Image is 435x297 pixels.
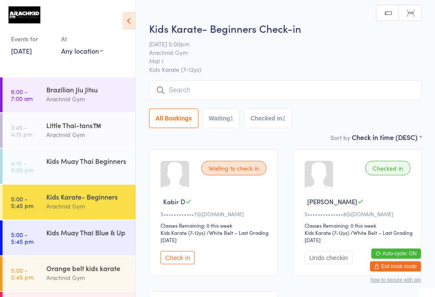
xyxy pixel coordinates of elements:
[161,229,205,236] div: Kids Karate (7-12ys)
[61,46,103,55] div: Any location
[46,94,128,104] div: Arachnid Gym
[161,222,269,229] div: Classes Remaining: 0 this week
[370,261,421,271] button: Exit kiosk mode
[46,192,128,201] div: Kids Karate- Beginners
[163,197,185,206] span: Kabir D
[11,160,34,173] time: 4:15 - 5:00 pm
[370,277,421,283] button: how to secure with pin
[149,80,422,100] input: Search
[11,88,33,102] time: 6:00 - 7:00 am
[149,57,409,65] span: Mat 1
[8,6,40,23] img: Arachnid Gym
[149,48,409,57] span: Arachnid Gym
[371,248,421,259] button: Auto-cycle: ON
[46,201,128,211] div: Arachnid Gym
[3,256,136,291] a: 5:00 -5:45 pmOrange belt kids karateArachnid Gym
[149,109,198,128] button: All Bookings
[46,85,128,94] div: Brazilian Jiu Jitsu
[149,65,422,74] span: Kids Karate (7-12ys)
[305,251,353,264] button: Undo checkin
[46,273,128,283] div: Arachnid Gym
[161,210,269,217] div: S••••••••••••7@[DOMAIN_NAME]
[161,251,195,264] button: Check in
[330,133,350,142] label: Sort by
[305,210,413,217] div: S••••••••••••••8@[DOMAIN_NAME]
[3,149,136,184] a: 4:15 -5:00 pmKids Muay Thai Beginners
[46,228,128,237] div: Kids Muay Thai Blue & Up
[203,109,240,128] button: Waiting1
[46,263,128,273] div: Orange belt kids karate
[244,109,292,128] button: Checked in2
[149,21,422,35] h2: Kids Karate- Beginners Check-in
[305,229,349,236] div: Kids Karate (7-12ys)
[46,130,128,140] div: Arachnid Gym
[352,132,422,142] div: Check in time (DESC)
[201,161,266,175] div: Waiting to check in
[3,220,136,255] a: 5:00 -5:45 pmKids Muay Thai Blue & Up
[282,115,285,122] div: 2
[3,77,136,112] a: 6:00 -7:00 amBrazilian Jiu JitsuArachnid Gym
[11,267,34,280] time: 5:00 - 5:45 pm
[305,222,413,229] div: Classes Remaining: 0 this week
[11,124,32,137] time: 3:45 - 4:15 pm
[11,32,53,46] div: Events for
[3,185,136,220] a: 5:00 -5:45 pmKids Karate- BeginnersArachnid Gym
[307,197,357,206] span: [PERSON_NAME]
[149,40,409,48] span: [DATE] 5:00pm
[230,115,234,122] div: 1
[46,120,128,130] div: Little Thai-tans™️
[3,113,136,148] a: 3:45 -4:15 pmLittle Thai-tans™️Arachnid Gym
[46,156,128,166] div: Kids Muay Thai Beginners
[11,46,32,55] a: [DATE]
[365,161,410,175] div: Checked in
[11,195,34,209] time: 5:00 - 5:45 pm
[61,32,103,46] div: At
[11,231,34,245] time: 5:00 - 5:45 pm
